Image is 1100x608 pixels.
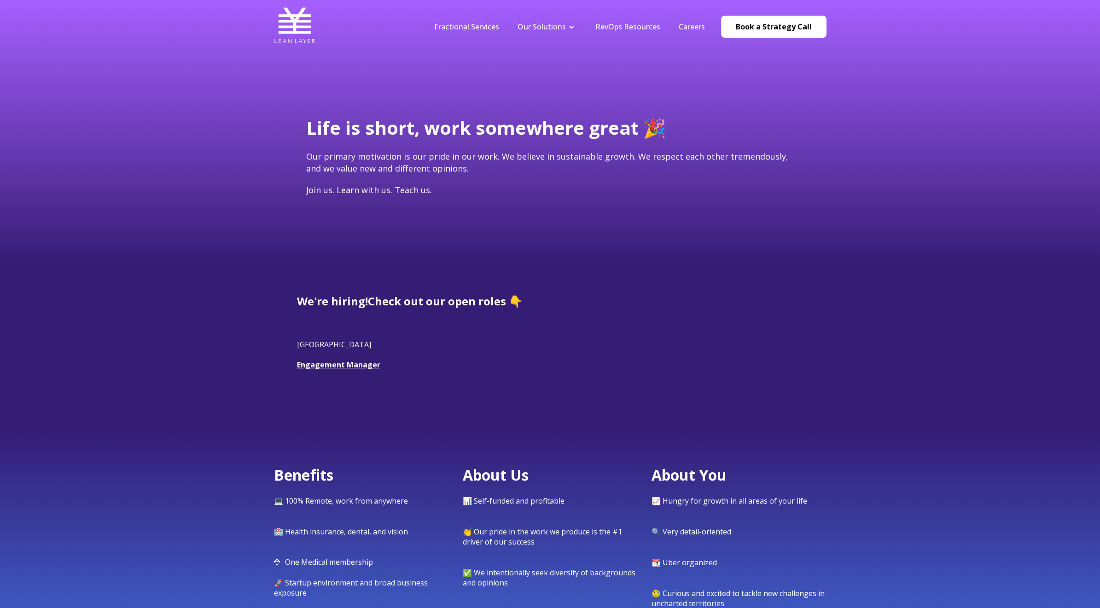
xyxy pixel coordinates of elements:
[652,496,807,506] span: 📈 Hungry for growth in all areas of your life
[297,360,380,370] a: Engagement Manager
[652,557,717,568] span: 📆 Uber organized
[306,184,432,195] span: Join us. Learn with us. Teach us.
[652,527,731,537] span: 🔍 Very detail-oriented
[463,568,635,588] span: ✅ We intentionally seek diversity of backgrounds and opinions
[306,151,788,173] span: Our primary motivation is our pride in our work. We believe in sustainable growth. We respect eac...
[274,557,373,567] span: ⛑ One Medical membership
[274,496,408,506] span: 💻 100% Remote, work from anywhere
[274,527,408,537] span: 🏥 Health insurance, dental, and vision
[679,22,705,32] a: Careers
[306,115,666,140] span: Life is short, work somewhere great 🎉
[463,465,529,485] span: About Us
[297,293,368,309] span: We're hiring!
[425,22,714,32] div: Navigation Menu
[652,465,727,485] span: About You
[274,578,428,598] span: 🚀 Startup environment and broad business exposure
[518,22,566,32] a: Our Solutions
[274,5,315,46] img: Lean Layer Logo
[274,465,333,485] span: Benefits
[721,16,826,38] a: Book a Strategy Call
[297,339,371,350] span: [GEOGRAPHIC_DATA]
[463,496,565,506] span: 📊 Self-funded and profitable
[368,293,523,309] span: Check out our open roles 👇
[595,22,660,32] a: RevOps Resources
[463,527,622,547] span: 👏 Our pride in the work we produce is the #1 driver of our success
[434,22,499,32] a: Fractional Services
